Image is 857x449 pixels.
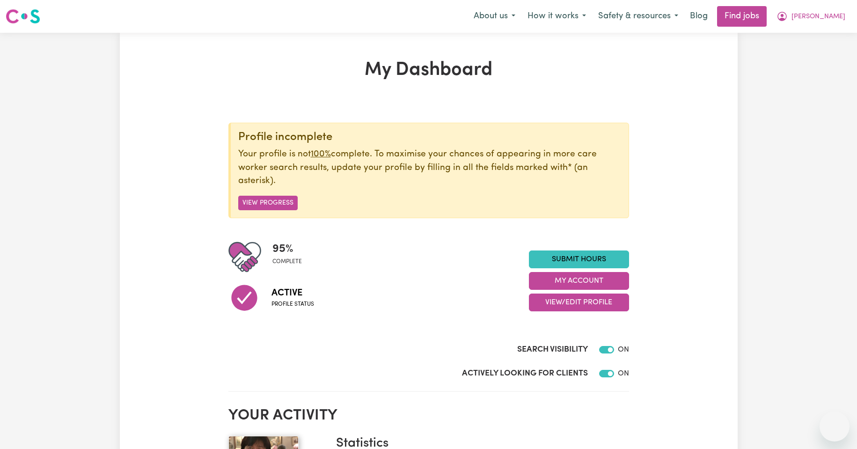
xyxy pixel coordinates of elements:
span: Profile status [271,300,314,309]
img: Careseekers logo [6,8,40,25]
button: About us [468,7,521,26]
span: Active [271,286,314,300]
p: Your profile is not complete. To maximise your chances of appearing in more care worker search re... [238,148,621,188]
a: Submit Hours [529,250,629,268]
button: View/Edit Profile [529,294,629,311]
button: My Account [529,272,629,290]
label: Actively Looking for Clients [462,368,588,380]
a: Careseekers logo [6,6,40,27]
span: ON [618,346,629,353]
h1: My Dashboard [228,59,629,81]
span: complete [272,258,302,266]
button: How it works [521,7,592,26]
label: Search Visibility [517,344,588,356]
div: Profile incomplete [238,131,621,144]
span: ON [618,370,629,377]
h2: Your activity [228,407,629,425]
span: [PERSON_NAME] [791,12,845,22]
button: View Progress [238,196,298,210]
button: Safety & resources [592,7,684,26]
a: Blog [684,6,713,27]
div: Profile completeness: 95% [272,241,309,273]
u: 100% [311,150,331,159]
iframe: Button to launch messaging window [820,412,850,442]
button: My Account [770,7,851,26]
span: 95 % [272,241,302,258]
a: Find jobs [717,6,767,27]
